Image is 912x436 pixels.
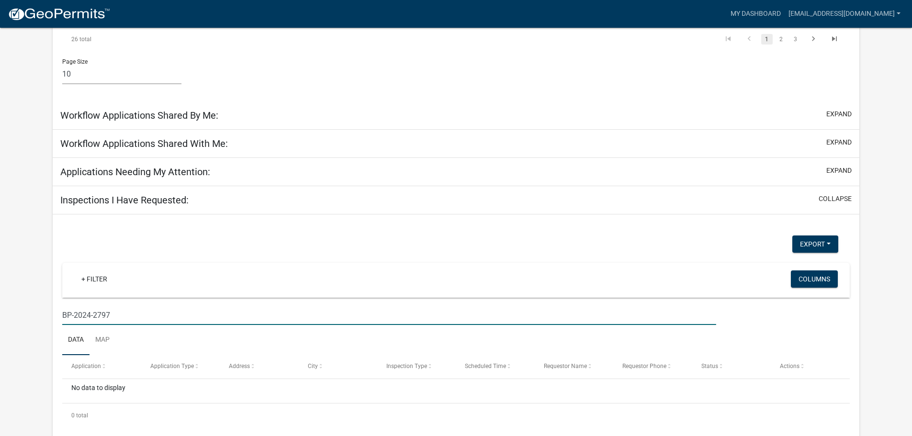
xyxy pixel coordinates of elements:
h5: Workflow Applications Shared By Me: [60,110,218,121]
input: Search for inspections [62,305,716,325]
span: Application [71,363,101,369]
span: Inspection Type [386,363,427,369]
datatable-header-cell: City [298,355,377,378]
div: 26 total [62,27,218,51]
div: 0 total [62,403,850,427]
button: Export [792,235,838,253]
datatable-header-cell: Requestor Name [535,355,613,378]
datatable-header-cell: Inspection Type [377,355,456,378]
button: expand [826,137,852,147]
datatable-header-cell: Actions [771,355,849,378]
a: Map [90,325,115,356]
button: Columns [791,270,838,288]
datatable-header-cell: Requestor Phone [613,355,692,378]
span: Actions [780,363,799,369]
datatable-header-cell: Application Type [141,355,220,378]
span: City [308,363,318,369]
h5: Applications Needing My Attention: [60,166,210,178]
a: + Filter [74,270,115,288]
span: Scheduled Time [465,363,506,369]
datatable-header-cell: Status [692,355,770,378]
a: go to first page [719,34,737,45]
li: page 1 [760,31,774,47]
datatable-header-cell: Application [62,355,141,378]
a: My Dashboard [727,5,785,23]
span: Requestor Phone [622,363,666,369]
span: Application Type [150,363,194,369]
a: go to previous page [740,34,758,45]
button: collapse [819,194,852,204]
span: Requestor Name [544,363,587,369]
a: 1 [761,34,773,45]
h5: Inspections I Have Requested: [60,194,189,206]
li: page 2 [774,31,788,47]
a: Data [62,325,90,356]
button: expand [826,166,852,176]
datatable-header-cell: Address [220,355,298,378]
li: page 3 [788,31,803,47]
h5: Workflow Applications Shared With Me: [60,138,228,149]
a: 3 [790,34,801,45]
a: [EMAIL_ADDRESS][DOMAIN_NAME] [785,5,904,23]
a: go to last page [825,34,844,45]
a: 2 [776,34,787,45]
div: No data to display [62,379,850,403]
a: go to next page [804,34,822,45]
span: Status [701,363,718,369]
datatable-header-cell: Scheduled Time [456,355,534,378]
button: expand [826,109,852,119]
span: Address [229,363,250,369]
